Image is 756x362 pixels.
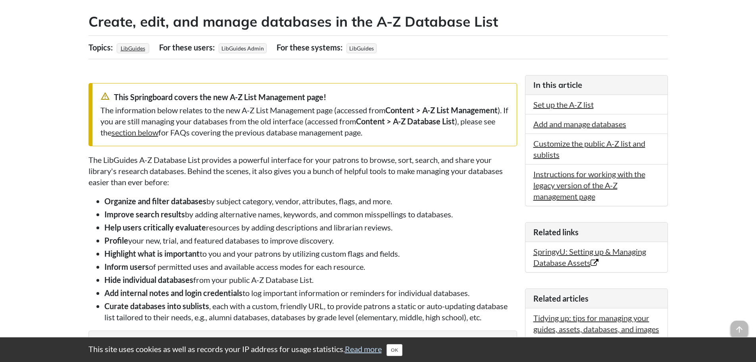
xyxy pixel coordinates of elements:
div: This Springboard covers the new A-Z List Management page! [100,91,509,103]
span: Related links [533,227,579,237]
h3: In this article [533,79,660,91]
span: warning_amber [100,91,110,101]
strong: Improve search results [104,209,185,219]
a: section below [112,128,158,137]
a: Set up the A-Z list [533,100,594,109]
p: The LibGuides A-Z Database List provides a powerful interface for your patrons to browse, sort, s... [88,154,517,188]
div: The information below relates to the new A-Z List Management page (accessed from ). If you are st... [100,105,509,138]
span: Related articles [533,294,589,303]
div: This site uses cookies as well as records your IP address for usage statistics. [81,343,676,356]
span: arrow_upward [731,321,748,338]
a: Add and manage databases [533,119,626,129]
strong: Content > A-Z Database List [356,116,455,126]
li: from your public A-Z Database List. [104,274,517,285]
div: For these systems: [277,40,344,55]
a: Customize the public A-Z list and sublists [533,139,645,159]
strong: Add internal notes and login credentials [104,288,242,298]
a: Read more [345,344,382,354]
a: SpringyU: Setting up & Managing Database Assets [533,247,646,267]
li: by adding alternative names, keywords, and common misspellings to databases. [104,209,517,220]
div: For these users: [159,40,217,55]
button: Close [387,344,402,356]
a: LibGuides [119,43,146,54]
strong: Help users critically evaluate [104,223,206,232]
a: Instructions for working with the legacy version of the A-Z management page [533,169,645,201]
li: resources by adding descriptions and librarian reviews. [104,222,517,233]
li: to log important information or reminders for individual databases. [104,287,517,298]
li: your new, trial, and featured databases to improve discovery. [104,235,517,246]
a: arrow_upward [731,321,748,331]
li: to you and your patrons by utilizing custom flags and fields. [104,248,517,259]
span: LibGuides Admin [219,43,267,53]
div: Topics: [88,40,115,55]
strong: Profile [104,236,128,245]
strong: Curate databases into sublists [104,301,209,311]
strong: Highlight what is important [104,249,200,258]
strong: Organize and filter databases [104,196,206,206]
li: of permitted uses and available access modes for each resource. [104,261,517,272]
strong: Inform users [104,262,149,271]
h2: Create, edit, and manage databases in the A-Z Database List [88,12,668,31]
strong: Content > A-Z List Management [385,105,498,115]
span: LibGuides [346,43,377,53]
a: Tidying up: tips for managing your guides, assets, databases, and images [533,313,659,334]
li: , each with a custom, friendly URL, to provide patrons a static or auto-updating database list ta... [104,300,517,323]
strong: Hide individual databases [104,275,193,285]
li: by subject category, vendor, attributes, flags, and more. [104,196,517,207]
